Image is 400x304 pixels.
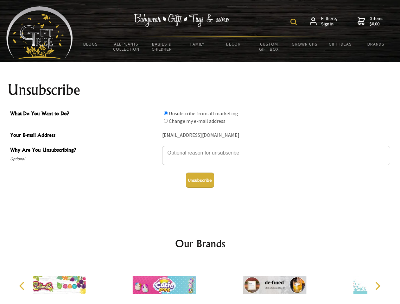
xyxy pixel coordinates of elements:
[162,130,390,140] div: [EMAIL_ADDRESS][DOMAIN_NAME]
[186,173,214,188] button: Unsubscribe
[310,16,337,27] a: Hi there,Sign in
[162,146,390,165] textarea: Why Are You Unsubscribing?
[169,118,225,124] label: Change my e-mail address
[180,37,216,51] a: Family
[73,37,109,51] a: BLOGS
[13,236,388,251] h2: Our Brands
[290,19,297,25] img: product search
[10,146,159,155] span: Why Are You Unsubscribing?
[215,37,251,51] a: Decor
[358,16,384,27] a: 0 items$0.00
[164,111,168,115] input: What Do You Want to Do?
[164,119,168,123] input: What Do You Want to Do?
[10,155,159,163] span: Optional
[358,37,394,51] a: Brands
[109,37,144,56] a: All Plants Collection
[321,21,337,27] strong: Sign in
[6,6,73,59] img: Babyware - Gifts - Toys and more...
[370,16,384,27] span: 0 items
[10,131,159,140] span: Your E-mail Address
[287,37,322,51] a: Grown Ups
[251,37,287,56] a: Custom Gift Box
[144,37,180,56] a: Babies & Children
[169,110,238,117] label: Unsubscribe from all marketing
[371,279,384,293] button: Next
[321,16,337,27] span: Hi there,
[322,37,358,51] a: Gift Ideas
[8,82,393,98] h1: Unsubscribe
[134,14,229,27] img: Babywear - Gifts - Toys & more
[10,110,159,119] span: What Do You Want to Do?
[370,21,384,27] strong: $0.00
[16,279,30,293] button: Previous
